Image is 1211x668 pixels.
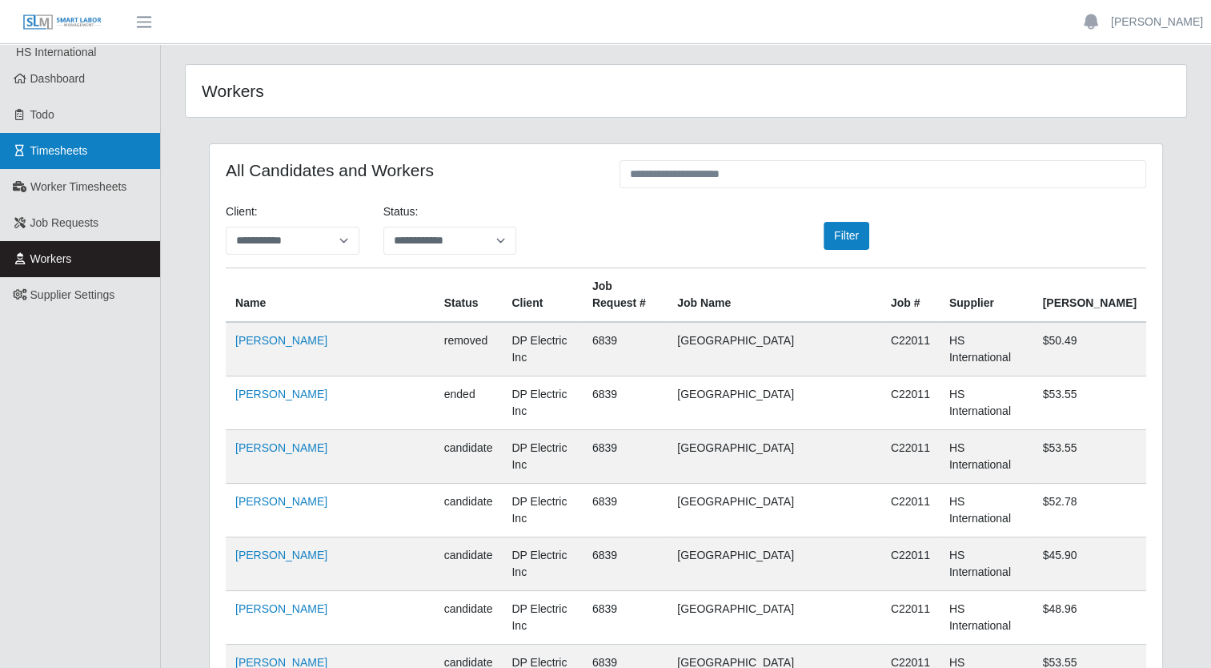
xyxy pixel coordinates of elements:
[668,376,881,430] td: [GEOGRAPHIC_DATA]
[235,334,327,347] a: [PERSON_NAME]
[881,484,940,537] td: C22011
[1033,591,1146,645] td: $48.96
[583,322,668,376] td: 6839
[881,376,940,430] td: C22011
[668,430,881,484] td: [GEOGRAPHIC_DATA]
[668,537,881,591] td: [GEOGRAPHIC_DATA]
[583,537,668,591] td: 6839
[30,72,86,85] span: Dashboard
[1033,376,1146,430] td: $53.55
[1033,322,1146,376] td: $50.49
[583,484,668,537] td: 6839
[502,322,582,376] td: DP Electric Inc
[940,484,1033,537] td: HS International
[502,268,582,323] th: Client
[940,537,1033,591] td: HS International
[502,537,582,591] td: DP Electric Inc
[235,441,327,454] a: [PERSON_NAME]
[668,484,881,537] td: [GEOGRAPHIC_DATA]
[435,484,503,537] td: candidate
[383,203,419,220] label: Status:
[235,602,327,615] a: [PERSON_NAME]
[668,322,881,376] td: [GEOGRAPHIC_DATA]
[881,322,940,376] td: C22011
[502,376,582,430] td: DP Electric Inc
[30,180,126,193] span: Worker Timesheets
[1033,484,1146,537] td: $52.78
[226,203,258,220] label: Client:
[226,268,435,323] th: Name
[22,14,102,31] img: SLM Logo
[940,268,1033,323] th: Supplier
[435,376,503,430] td: ended
[940,591,1033,645] td: HS International
[881,430,940,484] td: C22011
[226,160,595,180] h4: All Candidates and Workers
[940,430,1033,484] td: HS International
[435,430,503,484] td: candidate
[583,376,668,430] td: 6839
[502,591,582,645] td: DP Electric Inc
[30,108,54,121] span: Todo
[881,537,940,591] td: C22011
[30,252,72,265] span: Workers
[30,288,115,301] span: Supplier Settings
[668,591,881,645] td: [GEOGRAPHIC_DATA]
[824,222,869,250] button: Filter
[502,430,582,484] td: DP Electric Inc
[235,549,327,561] a: [PERSON_NAME]
[30,144,88,157] span: Timesheets
[1033,537,1146,591] td: $45.90
[435,268,503,323] th: Status
[881,268,940,323] th: Job #
[583,591,668,645] td: 6839
[235,388,327,400] a: [PERSON_NAME]
[502,484,582,537] td: DP Electric Inc
[1033,268,1146,323] th: [PERSON_NAME]
[940,322,1033,376] td: HS International
[435,322,503,376] td: removed
[940,376,1033,430] td: HS International
[30,216,99,229] span: Job Requests
[1111,14,1203,30] a: [PERSON_NAME]
[435,537,503,591] td: candidate
[668,268,881,323] th: Job Name
[235,495,327,508] a: [PERSON_NAME]
[1033,430,1146,484] td: $53.55
[583,430,668,484] td: 6839
[583,268,668,323] th: Job Request #
[16,46,96,58] span: HS International
[202,81,591,101] h4: Workers
[881,591,940,645] td: C22011
[435,591,503,645] td: candidate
